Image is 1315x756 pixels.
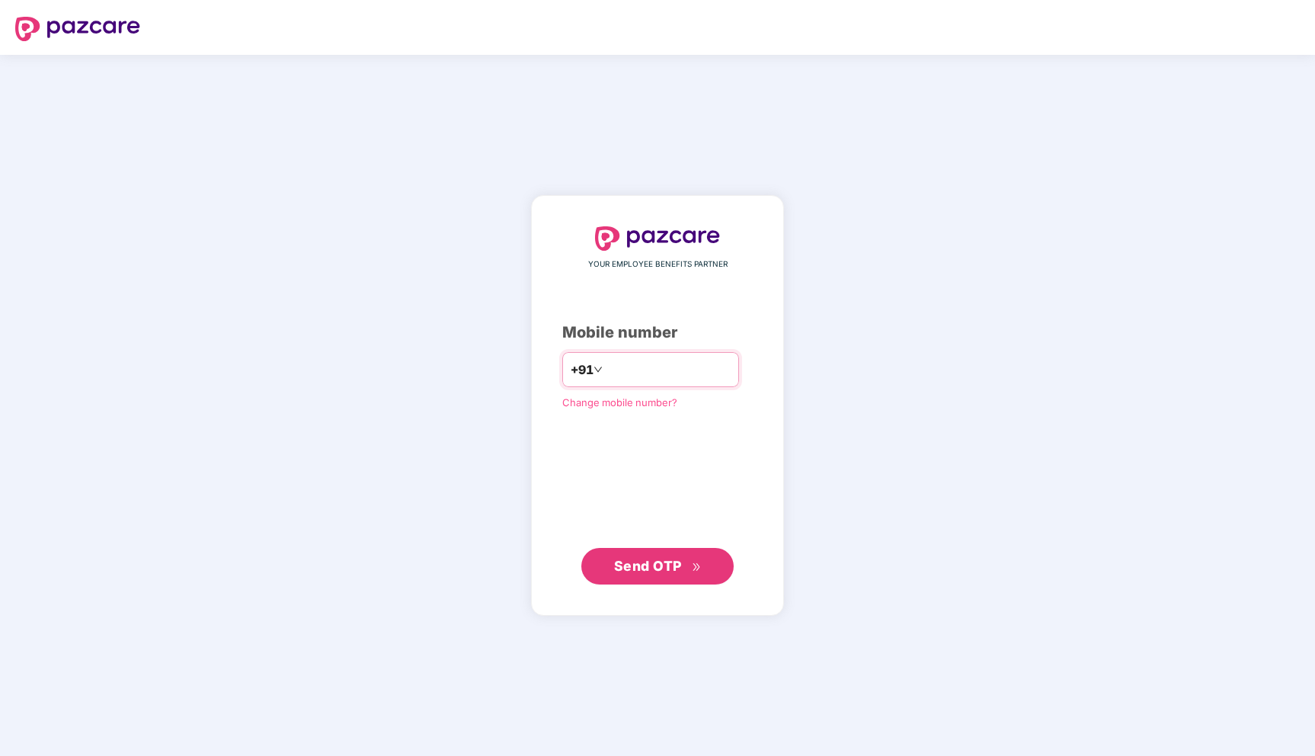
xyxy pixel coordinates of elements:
button: Send OTPdouble-right [581,548,734,585]
img: logo [15,17,140,41]
span: double-right [692,562,702,572]
img: logo [595,226,720,251]
span: down [594,365,603,374]
span: +91 [571,360,594,380]
span: YOUR EMPLOYEE BENEFITS PARTNER [588,258,728,271]
span: Send OTP [614,558,682,574]
a: Change mobile number? [562,396,677,408]
div: Mobile number [562,321,753,344]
